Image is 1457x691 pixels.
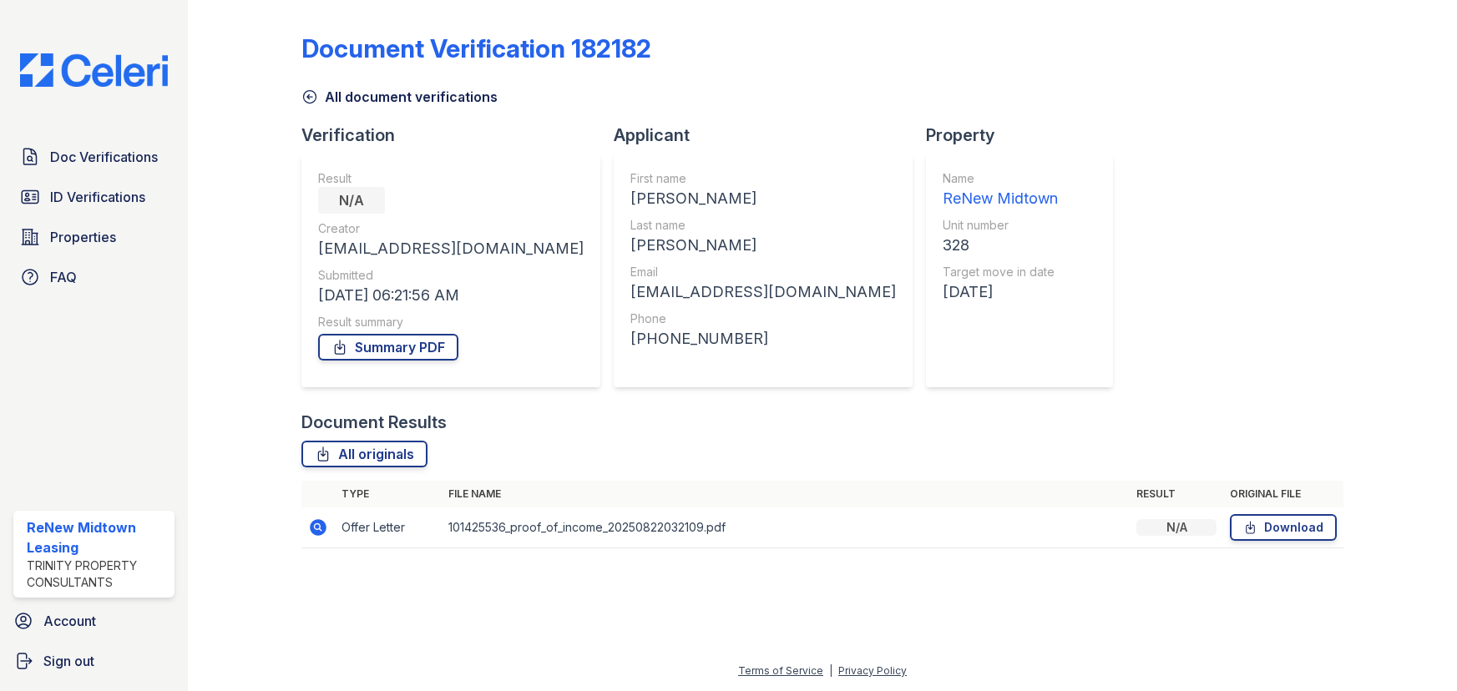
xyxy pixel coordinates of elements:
a: Summary PDF [318,334,458,361]
div: Creator [318,220,584,237]
div: Target move in date [943,264,1058,280]
div: Last name [630,217,896,234]
div: [PERSON_NAME] [630,187,896,210]
div: Name [943,170,1058,187]
th: Type [335,481,442,507]
div: N/A [318,187,385,214]
th: Original file [1223,481,1343,507]
div: ReNew Midtown Leasing [27,517,168,557]
a: FAQ [13,260,175,294]
span: FAQ [50,267,77,287]
div: ReNew Midtown [943,187,1058,210]
div: [DATE] [943,280,1058,304]
div: [EMAIL_ADDRESS][DOMAIN_NAME] [630,280,896,304]
a: All originals [301,441,427,467]
a: Terms of Service [738,664,823,677]
a: Account [7,604,181,638]
div: Applicant [614,124,926,147]
span: Doc Verifications [50,147,158,167]
div: Email [630,264,896,280]
span: Account [43,611,96,631]
div: Property [926,124,1126,147]
a: Doc Verifications [13,140,175,174]
div: N/A [1136,519,1217,536]
div: Verification [301,124,614,147]
th: File name [442,481,1130,507]
div: Result [318,170,584,187]
span: ID Verifications [50,187,145,207]
img: CE_Logo_Blue-a8612792a0a2168367f1c8372b55b34899dd931a85d93a1a3d3e32e68fde9ad4.png [7,53,181,87]
td: Offer Letter [335,507,442,548]
div: First name [630,170,896,187]
div: Document Results [301,411,447,434]
span: Properties [50,227,116,247]
a: ID Verifications [13,180,175,214]
div: [DATE] 06:21:56 AM [318,284,584,307]
div: 328 [943,234,1058,257]
div: Trinity Property Consultants [27,557,168,591]
div: [PHONE_NUMBER] [630,327,896,351]
a: Privacy Policy [838,664,907,677]
a: Sign out [7,644,181,678]
div: Unit number [943,217,1058,234]
div: Result summary [318,314,584,330]
td: 101425536_proof_of_income_20250822032109.pdf [442,507,1130,548]
div: Submitted [318,267,584,284]
span: Sign out [43,651,94,671]
a: Name ReNew Midtown [943,170,1058,210]
div: [PERSON_NAME] [630,234,896,257]
div: Phone [630,310,896,327]
th: Result [1130,481,1223,507]
div: [EMAIL_ADDRESS][DOMAIN_NAME] [318,237,584,260]
div: | [829,664,832,677]
a: All document verifications [301,87,498,107]
a: Properties [13,220,175,254]
a: Download [1230,514,1337,541]
div: Document Verification 182182 [301,33,651,63]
